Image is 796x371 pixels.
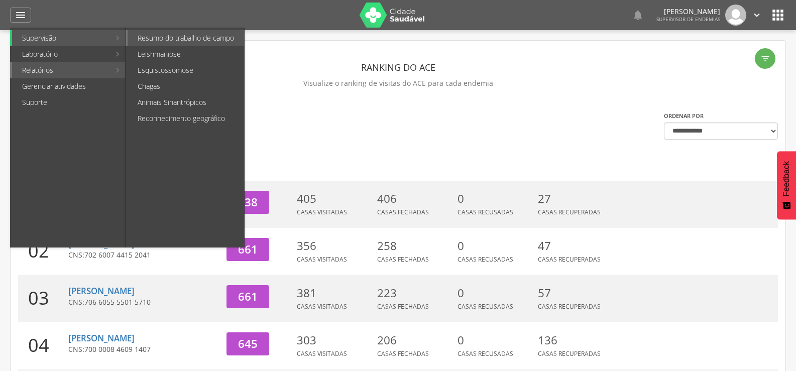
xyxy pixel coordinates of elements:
span: Casas Visitadas [297,255,347,264]
p: CNS: [68,297,219,307]
p: 258 [377,238,452,254]
a: Reconhecimento geográfico [128,110,244,127]
i:  [15,9,27,21]
a: [PERSON_NAME] [68,285,135,297]
span: Casas Recusadas [458,302,513,311]
i:  [632,9,644,21]
p: 47 [538,238,613,254]
span: Casas Fechadas [377,255,429,264]
p: 0 [458,332,533,348]
a: Chagas [128,78,244,94]
label: Ordenar por [664,112,704,120]
span: Casas Fechadas [377,208,429,216]
a: Resumo do trabalho de campo [128,30,244,46]
span: 661 [238,289,258,304]
p: 27 [538,191,613,207]
a: Supervisão [12,30,110,46]
span: 706 6055 5501 5710 [84,297,151,307]
a: [PERSON_NAME] [68,332,135,344]
span: Casas Recusadas [458,208,513,216]
span: Casas Visitadas [297,349,347,358]
span: Casas Recusadas [458,255,513,264]
p: 356 [297,238,372,254]
p: 405 [297,191,372,207]
a:  [751,5,762,26]
span: 838 [238,194,258,210]
a: Animais Sinantrópicos [128,94,244,110]
p: 381 [297,285,372,301]
p: 303 [297,332,372,348]
span: Casas Fechadas [377,302,429,311]
p: CNS: [68,344,219,354]
span: Feedback [782,161,791,196]
span: Casas Fechadas [377,349,429,358]
span: Casas Recuperadas [538,255,601,264]
p: 136 [538,332,613,348]
p: 223 [377,285,452,301]
p: 406 [377,191,452,207]
span: Casas Visitadas [297,208,347,216]
p: 0 [458,191,533,207]
span: 702 6007 4415 2041 [84,250,151,260]
span: Casas Recuperadas [538,302,601,311]
span: 645 [238,336,258,351]
a: Gerenciar atividades [12,78,125,94]
p: 57 [538,285,613,301]
span: Casas Visitadas [297,302,347,311]
span: Supervisor de Endemias [656,16,720,23]
header: Ranking do ACE [18,58,778,76]
div: 02 [18,228,68,275]
a: [PERSON_NAME] [68,238,135,250]
p: 0 [458,238,533,254]
span: Casas Recuperadas [538,208,601,216]
i:  [770,7,786,23]
i:  [760,54,770,64]
div: 03 [18,275,68,322]
a: Laboratório [12,46,110,62]
div: 04 [18,322,68,369]
span: Casas Recuperadas [538,349,601,358]
p: [PERSON_NAME] [656,8,720,15]
p: 206 [377,332,452,348]
a:  [632,5,644,26]
a:  [10,8,31,23]
span: 661 [238,241,258,257]
button: Feedback - Mostrar pesquisa [777,151,796,219]
span: 700 0008 4609 1407 [84,344,151,354]
i:  [751,10,762,21]
a: Suporte [12,94,125,110]
p: 0 [458,285,533,301]
a: Relatórios [12,62,110,78]
p: Visualize o ranking de visitas do ACE para cada endemia [18,76,778,90]
a: Esquistossomose [128,62,244,78]
span: Casas Recusadas [458,349,513,358]
a: Leishmaniose [128,46,244,62]
p: CNS: [68,250,219,260]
